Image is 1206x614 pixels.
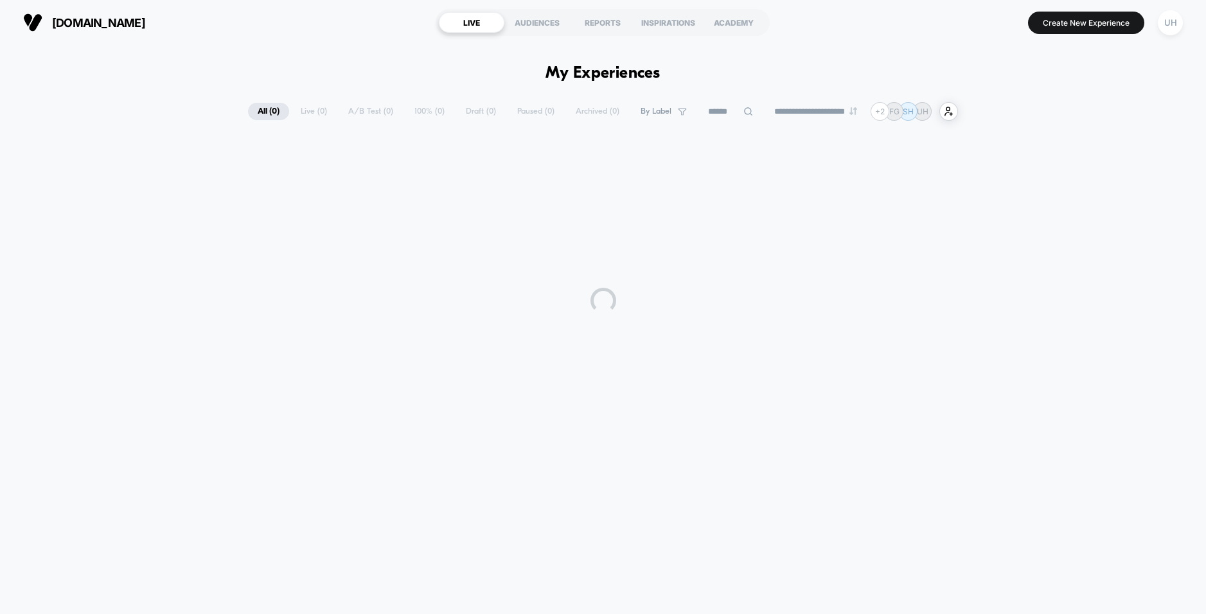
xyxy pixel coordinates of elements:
div: LIVE [439,12,504,33]
button: [DOMAIN_NAME] [19,12,149,33]
p: FG [889,107,900,116]
div: ACADEMY [701,12,767,33]
span: By Label [641,107,671,116]
div: INSPIRATIONS [635,12,701,33]
h1: My Experiences [545,64,661,83]
div: UH [1158,10,1183,35]
span: [DOMAIN_NAME] [52,16,145,30]
p: UH [917,107,928,116]
span: All ( 0 ) [248,103,289,120]
img: end [849,107,857,115]
p: SH [903,107,914,116]
button: UH [1154,10,1187,36]
div: + 2 [871,102,889,121]
div: REPORTS [570,12,635,33]
img: Visually logo [23,13,42,32]
div: AUDIENCES [504,12,570,33]
button: Create New Experience [1028,12,1144,34]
